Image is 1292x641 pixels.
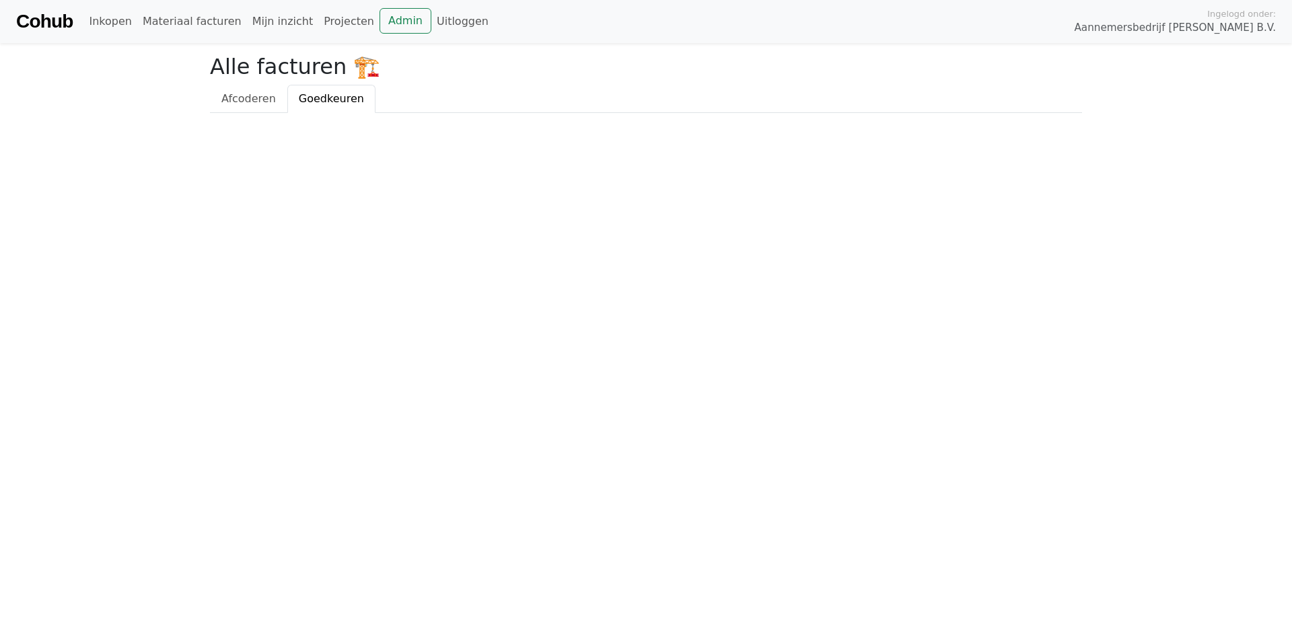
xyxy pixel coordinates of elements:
a: Cohub [16,5,73,38]
a: Projecten [318,8,380,35]
h2: Alle facturen 🏗️ [210,54,1082,79]
span: Goedkeuren [299,92,364,105]
a: Uitloggen [431,8,494,35]
span: Afcoderen [221,92,276,105]
a: Inkopen [83,8,137,35]
a: Materiaal facturen [137,8,247,35]
span: Aannemersbedrijf [PERSON_NAME] B.V. [1074,20,1276,36]
a: Mijn inzicht [247,8,319,35]
a: Afcoderen [210,85,287,113]
a: Admin [380,8,431,34]
span: Ingelogd onder: [1207,7,1276,20]
a: Goedkeuren [287,85,375,113]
